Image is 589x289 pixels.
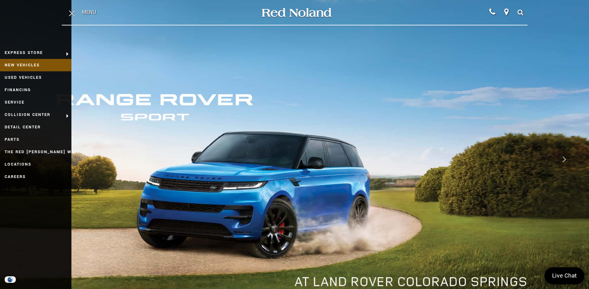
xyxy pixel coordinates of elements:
img: Red Noland Auto Group [261,7,332,18]
section: Click to Open Cookie Consent Modal [3,276,17,283]
img: Opt-Out Icon [3,276,17,283]
a: Live Chat [545,267,584,284]
span: Live Chat [549,272,580,280]
div: Next [558,150,570,169]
